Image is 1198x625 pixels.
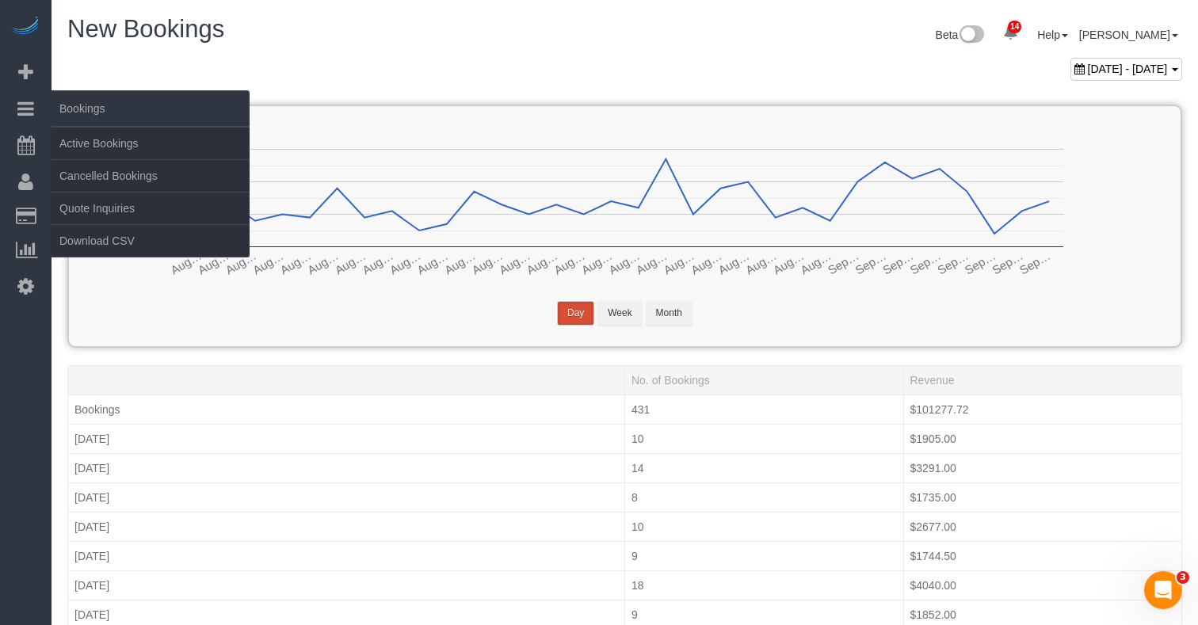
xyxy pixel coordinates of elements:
td: 14 [625,453,904,482]
td: [DATE] [68,482,625,512]
img: New interface [958,25,984,46]
td: $4040.00 [903,570,1182,600]
td: Bookings [68,394,625,424]
td: $1744.50 [903,541,1182,570]
td: [DATE] [68,424,625,453]
a: Cancelled Bookings [52,160,250,192]
a: Beta [936,29,985,41]
td: $1735.00 [903,482,1182,512]
button: Month [646,301,692,326]
a: 14 [995,16,1026,51]
ul: Bookings [52,127,250,257]
td: $101277.72 [903,394,1182,424]
td: 18 [625,570,904,600]
iframe: Intercom live chat [1144,571,1182,609]
td: $3291.00 [903,453,1182,482]
td: $1905.00 [903,424,1182,453]
td: [DATE] [68,512,625,541]
td: 431 [625,394,904,424]
span: New Bookings [67,15,224,43]
td: 10 [625,424,904,453]
td: 10 [625,512,904,541]
a: Download CSV [52,225,250,257]
td: 8 [625,482,904,512]
td: No. of Bookings [625,365,904,394]
td: Revenue [903,365,1182,394]
td: [DATE] [68,453,625,482]
td: $2677.00 [903,512,1182,541]
td: [DATE] [68,570,625,600]
td: 9 [625,541,904,570]
img: Automaid Logo [10,16,41,38]
svg: A chart. [85,119,1165,277]
button: Week [597,301,642,326]
span: 14 [1008,21,1021,33]
a: Active Bookings [52,128,250,159]
span: [DATE] - [DATE] [1088,63,1168,75]
a: Help [1037,29,1068,41]
span: Bookings [52,90,250,127]
button: Day [557,301,594,326]
a: Quote Inquiries [52,192,250,224]
a: [PERSON_NAME] [1079,29,1178,41]
td: [DATE] [68,541,625,570]
span: 3 [1177,571,1189,584]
